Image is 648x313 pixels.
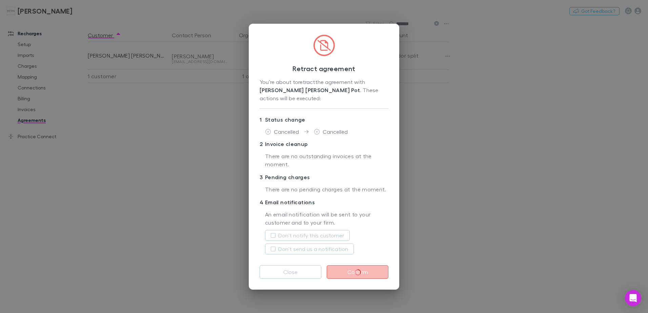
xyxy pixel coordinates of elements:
p: There are no outstanding invoices at the moment. [265,152,388,169]
div: 3 [260,173,265,181]
span: Cancelled [323,128,348,135]
div: 1 [260,116,265,124]
div: 4 [260,198,265,206]
div: You’re about to retract the agreement with . These actions will be executed: [260,78,388,103]
p: Status change [260,114,388,125]
button: Don't notify this customer [265,230,350,241]
button: Don't send us a notification [265,244,354,254]
p: Invoice cleanup [260,139,388,149]
h3: Retract agreement [260,64,388,72]
p: An email notification will be sent to your customer and to your firm. [265,210,388,227]
label: Don't send us a notification [278,245,348,253]
label: Don't notify this customer [278,231,344,239]
span: Cancelled [274,128,299,135]
div: Open Intercom Messenger [625,290,641,306]
button: Close [260,265,321,279]
p: Pending charges [260,172,388,183]
img: svg%3e [313,35,335,56]
p: There are no pending charges at the moment. [265,185,388,194]
strong: [PERSON_NAME] [PERSON_NAME] Pot [260,87,360,93]
button: Confirm [327,265,388,279]
p: Email notifications [260,197,388,208]
div: 2 [260,140,265,148]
